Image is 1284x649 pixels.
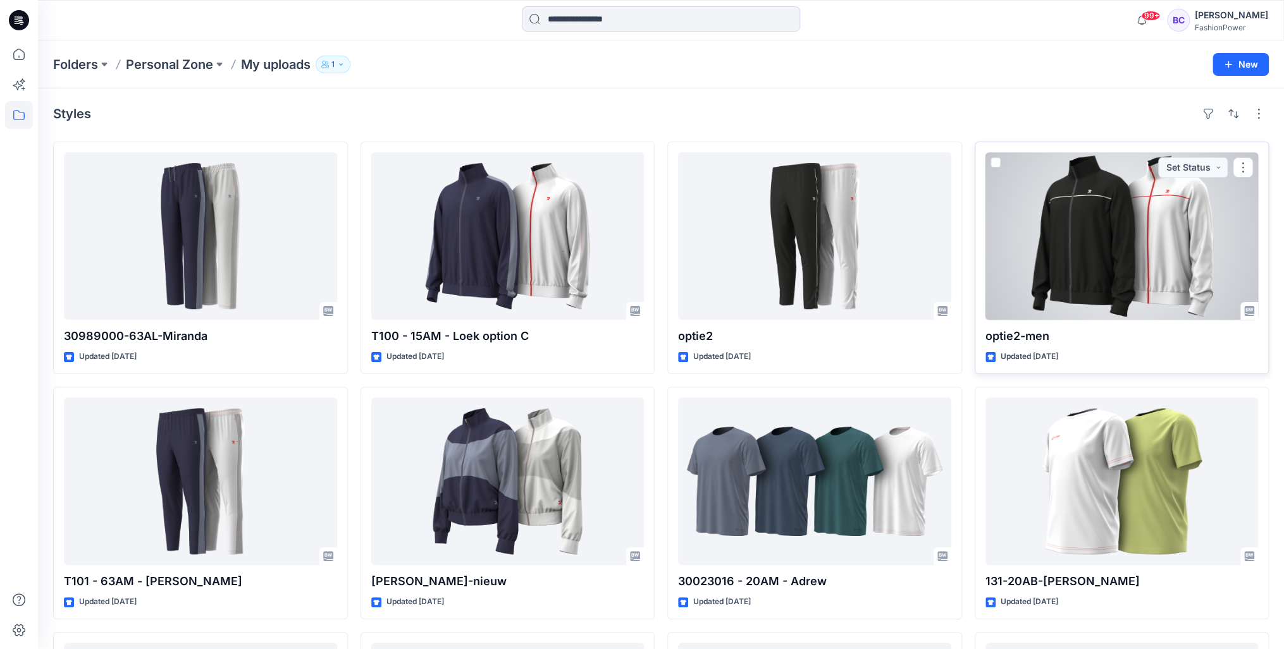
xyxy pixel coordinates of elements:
button: 1 [316,56,350,73]
a: T100 - 15AM - Loek option C [371,152,645,320]
span: 99+ [1141,11,1160,21]
p: Updated [DATE] [1001,350,1058,363]
a: optie2-men [985,152,1259,320]
p: 1 [331,58,335,71]
p: T101 - 63AM - [PERSON_NAME] [64,573,337,590]
p: Updated [DATE] [693,595,751,609]
h4: Styles [53,106,91,121]
p: optie2 [678,327,951,345]
a: Folders [53,56,98,73]
div: BC [1167,9,1190,32]
a: optie2 [678,152,951,320]
p: 30023016 - 20AM - Adrew [678,573,951,590]
a: 30023016 - 20AM - Adrew [678,397,951,565]
p: Updated [DATE] [693,350,751,363]
p: [PERSON_NAME]-nieuw [371,573,645,590]
p: T100 - 15AM - Loek option C [371,327,645,345]
a: 131-20AB-Bert [985,397,1259,565]
button: New [1213,53,1269,76]
p: Updated [DATE] [386,350,444,363]
div: [PERSON_NAME] [1195,8,1268,23]
a: T101 - 63AM - Logan [64,397,337,565]
p: 30989000-63AL-Miranda [64,327,337,345]
p: Updated [DATE] [1001,595,1058,609]
a: Lina-nieuw [371,397,645,565]
p: Updated [DATE] [386,595,444,609]
p: Updated [DATE] [79,350,137,363]
p: Updated [DATE] [79,595,137,609]
p: My uploads [241,56,311,73]
div: FashionPower [1195,23,1268,32]
p: 131-20AB-[PERSON_NAME] [985,573,1259,590]
a: Personal Zone [126,56,213,73]
a: 30989000-63AL-Miranda [64,152,337,320]
p: optie2-men [985,327,1259,345]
